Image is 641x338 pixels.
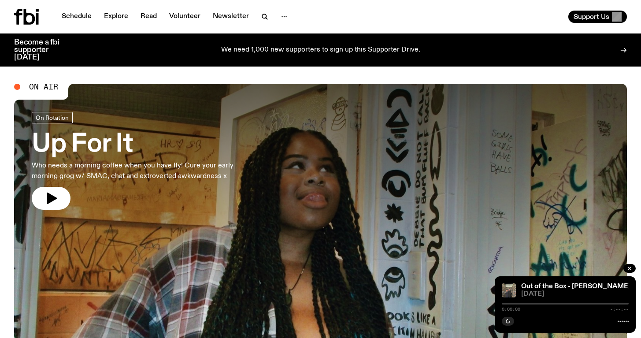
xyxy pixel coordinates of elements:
[610,307,629,312] span: -:--:--
[32,132,257,157] h3: Up For It
[164,11,206,23] a: Volunteer
[135,11,162,23] a: Read
[568,11,627,23] button: Support Us
[36,114,69,121] span: On Rotation
[574,13,609,21] span: Support Us
[29,83,58,91] span: On Air
[502,283,516,297] img: Matt and David stand cross armed back to back in the music library.
[56,11,97,23] a: Schedule
[521,291,629,297] span: [DATE]
[99,11,133,23] a: Explore
[32,112,257,210] a: Up For ItWho needs a morning coffee when you have Ify! Cure your early morning grog w/ SMAC, chat...
[32,112,73,123] a: On Rotation
[32,160,257,182] p: Who needs a morning coffee when you have Ify! Cure your early morning grog w/ SMAC, chat and extr...
[521,283,630,290] a: Out of the Box - [PERSON_NAME]
[14,39,70,61] h3: Become a fbi supporter [DATE]
[207,11,254,23] a: Newsletter
[221,46,420,54] p: We need 1,000 new supporters to sign up this Supporter Drive.
[502,307,520,312] span: 0:00:00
